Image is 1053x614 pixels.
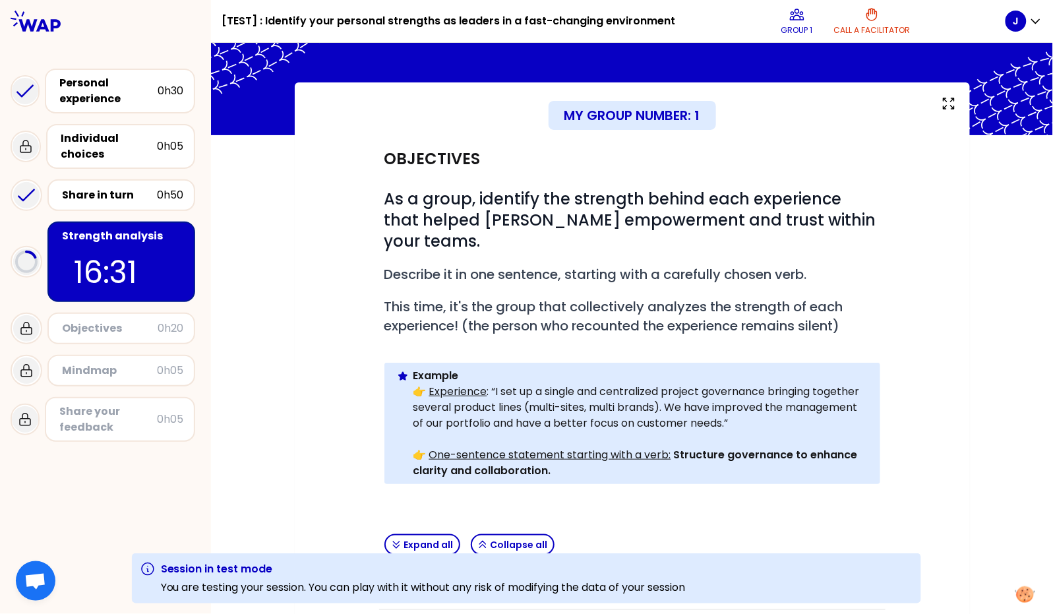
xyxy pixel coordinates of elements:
[157,363,183,379] div: 0h05
[413,384,870,431] p: : “I set up a single and centralized project governance bringing together several product lines (...
[158,321,183,336] div: 0h20
[61,131,157,162] div: Individual choices
[384,265,807,284] span: Describe it in one sentence, starting with a carefully chosen verb.
[384,188,880,252] span: As a group, identify the strength behind each experience that helped [PERSON_NAME] empowerment an...
[158,83,183,99] div: 0h30
[413,447,427,462] strong: 👉
[781,25,813,36] p: Group 1
[471,534,555,555] button: Collapse all
[157,138,183,154] div: 0h05
[1006,11,1042,32] button: J
[62,187,157,203] div: Share in turn
[74,249,169,295] p: 16:31
[384,534,460,555] button: Expand all
[549,101,716,130] div: My group number: 1
[62,363,157,379] div: Mindmap
[776,1,818,41] button: Group 1
[157,412,183,427] div: 0h05
[429,447,671,462] u: One-sentence statement starting with a verb:
[161,561,686,577] h3: Session in test mode
[429,384,487,399] u: Experience
[829,1,916,41] button: Call a facilitator
[384,148,481,169] h2: Objectives
[413,447,860,478] strong: Structure governance to enhance clarity and collaboration.
[384,297,847,335] span: This time, it's the group that collectively analyzes the strength of each experience! (the person...
[413,384,427,399] strong: 👉
[62,321,158,336] div: Objectives
[161,580,686,596] p: You are testing your session. You can play with it without any risk of modifying the data of your...
[59,404,157,435] div: Share your feedback
[1013,15,1019,28] p: J
[834,25,911,36] p: Call a facilitator
[59,75,158,107] div: Personal experience
[1008,578,1043,611] button: Manage your preferences about cookies
[413,368,459,383] strong: Example
[62,228,183,244] div: Strength analysis
[157,187,183,203] div: 0h50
